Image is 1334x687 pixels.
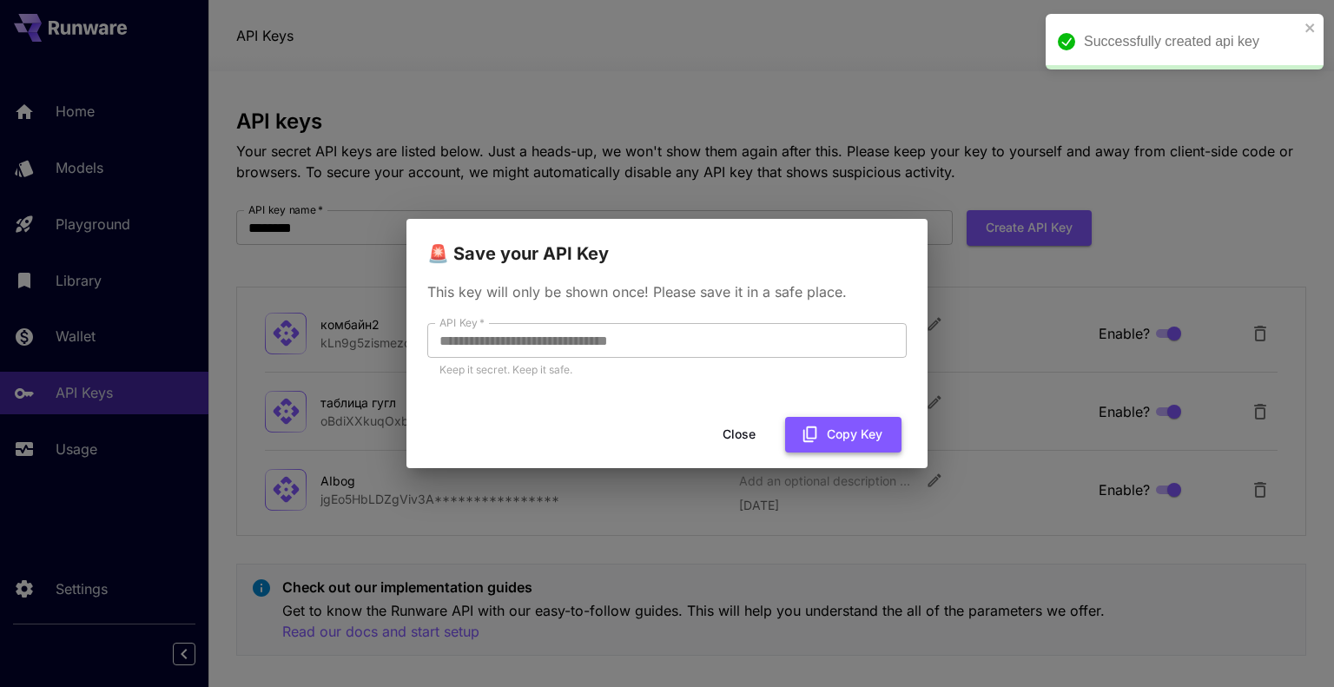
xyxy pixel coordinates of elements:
button: close [1304,21,1317,35]
button: Copy Key [785,417,901,452]
div: Successfully created api key [1084,31,1299,52]
p: Keep it secret. Keep it safe. [439,361,895,379]
h2: 🚨 Save your API Key [406,219,928,268]
p: This key will only be shown once! Please save it in a safe place. [427,281,907,302]
label: API Key [439,315,485,330]
button: Close [700,417,778,452]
